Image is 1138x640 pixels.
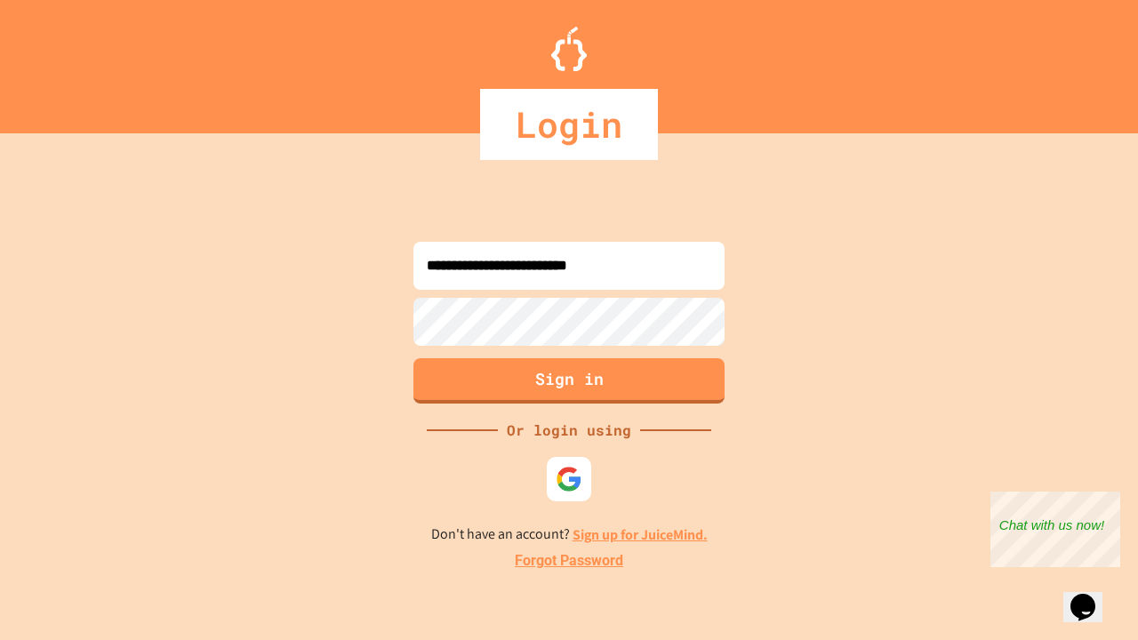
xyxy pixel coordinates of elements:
a: Sign up for JuiceMind. [573,525,708,544]
img: Logo.svg [551,27,587,71]
button: Sign in [413,358,725,404]
div: Login [480,89,658,160]
a: Forgot Password [515,550,623,572]
p: Don't have an account? [431,524,708,546]
div: Or login using [498,420,640,441]
iframe: chat widget [990,492,1120,567]
iframe: chat widget [1063,569,1120,622]
img: google-icon.svg [556,466,582,492]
